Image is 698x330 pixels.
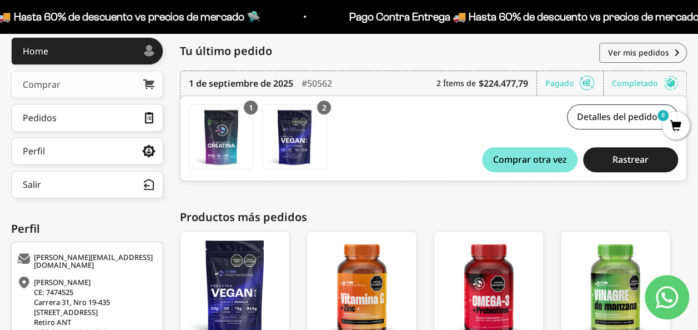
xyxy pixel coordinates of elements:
mark: 0 [656,109,670,122]
div: [PERSON_NAME][EMAIL_ADDRESS][DOMAIN_NAME] [17,253,154,269]
div: Completado [612,71,678,96]
span: Comprar otra vez [493,155,566,164]
img: Translation missing: es.Proteína Vegana - Vainilla 2lb [263,105,327,169]
div: Productos más pedidos [180,209,687,226]
div: 2 Ítems de [436,71,537,96]
div: 2 [317,101,331,114]
div: Perfil [23,147,45,156]
a: Perfil [11,137,163,165]
a: Ver mis pedidos [599,43,687,63]
div: Perfil [11,221,163,237]
button: Comprar otra vez [482,147,577,172]
div: Salir [23,180,41,189]
time: 1 de septiembre de 2025 [189,77,293,90]
div: 1 [244,101,258,114]
a: 0 [662,121,690,133]
a: Creatina Monohidrato [189,104,254,169]
a: Detalles del pedido [567,104,678,129]
span: Mi cuenta [606,12,687,34]
img: Translation missing: es.Creatina Monohidrato [189,105,253,169]
a: Pedidos [11,104,163,132]
div: Pagado [545,71,604,96]
span: Tu último pedido [180,43,272,59]
div: Pedidos [23,113,57,122]
button: Rastrear [583,147,678,172]
span: Rastrear [612,155,649,164]
b: $224.477,79 [479,77,528,90]
div: Home [23,47,48,56]
button: Salir [11,171,163,198]
div: Comprar [23,80,61,89]
a: Home [11,37,163,65]
div: #50562 [302,71,332,96]
a: Comprar [11,71,163,98]
a: Proteína Vegana - Vainilla 2lb [262,104,327,169]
